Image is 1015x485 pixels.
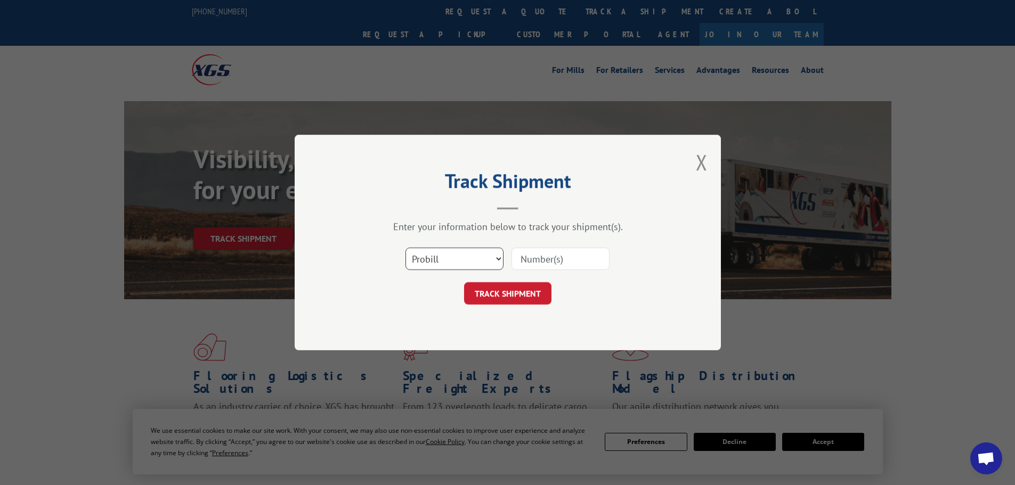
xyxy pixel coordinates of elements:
[511,248,610,270] input: Number(s)
[696,148,708,176] button: Close modal
[464,282,551,305] button: TRACK SHIPMENT
[348,220,668,233] div: Enter your information below to track your shipment(s).
[348,174,668,194] h2: Track Shipment
[970,442,1002,474] a: Open chat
